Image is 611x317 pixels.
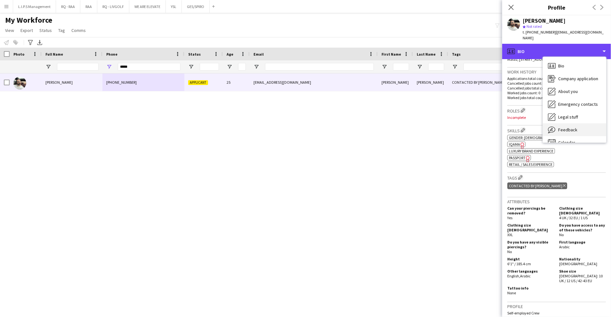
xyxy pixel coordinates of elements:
span: Yes [507,215,512,220]
span: No [507,249,512,254]
span: No [559,232,564,237]
span: Not rated [527,24,542,29]
a: Export [18,26,36,35]
span: | [EMAIL_ADDRESS][DOMAIN_NAME] [523,30,604,40]
h5: Do you have access to any of these vehicles? [559,223,606,232]
div: Bio [502,44,611,59]
div: Company application [543,72,606,85]
app-action-btn: Advanced filters [27,39,34,46]
span: Status [188,52,201,57]
h3: Attributes [507,199,606,205]
div: Emergency contacts [543,98,606,111]
span: Applicant [188,80,208,85]
p: Worked jobs total count: 0 [507,95,606,100]
input: Email Filter Input [265,63,374,71]
div: Feedback [543,123,606,136]
button: Open Filter Menu [452,64,458,70]
h5: First language [559,240,606,244]
div: [EMAIL_ADDRESS][DOMAIN_NAME] [250,73,378,91]
h5: Do you have any visible piercings? [507,240,554,249]
button: Open Filter Menu [188,64,194,70]
app-action-btn: Export XLSX [36,39,44,46]
h3: Profile [507,304,606,309]
span: Gender: [DEMOGRAPHIC_DATA] [509,135,562,140]
span: Bio [558,63,564,69]
span: Luxury brand experience [509,149,553,153]
span: Last Name [417,52,436,57]
span: [DEMOGRAPHIC_DATA]: 10 UK / 12 US / 42-43 EU [559,274,603,283]
h5: Clothing size [DEMOGRAPHIC_DATA] [507,223,554,232]
span: Feedback [558,127,577,133]
h3: Profile [502,3,611,12]
span: [DEMOGRAPHIC_DATA] [559,261,597,266]
div: [PHONE_NUMBER] [102,73,184,91]
p: Cancelled jobs count: 0 [507,81,606,86]
h5: Height [507,257,554,261]
h5: Can your piercings be removed? [507,206,554,215]
span: My Workforce [5,15,52,25]
span: Phone [106,52,117,57]
span: About you [558,89,578,94]
span: Age [227,52,233,57]
input: Age Filter Input [238,63,246,71]
div: CONTACTED BY [PERSON_NAME] [507,182,567,189]
span: English , [507,274,520,278]
h5: Nationality [559,257,606,261]
button: GES/SPIRO [182,0,210,13]
input: First Name Filter Input [393,63,409,71]
button: Open Filter Menu [45,64,51,70]
p: Incomplete [507,115,606,120]
img: hassan hajj ali [13,77,26,89]
input: Full Name Filter Input [57,63,99,71]
a: Status [37,26,54,35]
span: t. [PHONE_NUMBER] [523,30,556,35]
span: None [507,290,516,295]
span: 6'1" / 185.4 cm [507,261,531,266]
span: XXL [507,232,513,237]
span: Emergency contacts [558,101,598,107]
p: Self-employed Crew [507,311,606,315]
h5: Other languages [507,269,554,274]
span: Status [39,27,52,33]
button: RQ - LIVGOLF [97,0,129,13]
span: Email [253,52,264,57]
h5: Clothing size [DEMOGRAPHIC_DATA] [559,206,606,215]
p: Applications total count: 0 [507,76,606,81]
button: RQ - RAA [56,0,80,13]
button: YSL [166,0,182,13]
h3: Tags [507,174,606,181]
span: Photo [13,52,24,57]
div: [PERSON_NAME] [413,73,448,91]
span: Legal stuff [558,114,578,120]
p: Worked jobs count: 0 [507,90,606,95]
h3: Skills [507,127,606,134]
span: Comms [71,27,86,33]
input: Phone Filter Input [118,63,181,71]
button: Open Filter Menu [106,64,112,70]
div: 25 [223,73,250,91]
div: Bio [543,59,606,72]
div: CONTACTED BY [PERSON_NAME] [448,73,591,91]
button: Open Filter Menu [382,64,387,70]
span: Arabic [559,244,570,249]
div: [PERSON_NAME] [378,73,413,91]
a: Tag [56,26,68,35]
span: Tag [58,27,65,33]
span: Company application [558,76,598,81]
span: 4 UK / 32 EU / 1 US [559,215,588,220]
input: Last Name Filter Input [428,63,444,71]
button: L.I.P.S Management [13,0,56,13]
span: IQAMA [509,142,520,147]
div: About you [543,85,606,98]
span: Malaz, [STREET_ADDRESS] [507,57,551,62]
div: Legal stuff [543,111,606,123]
span: Tags [452,52,461,57]
span: [PERSON_NAME] [45,80,73,85]
h3: Roles [507,107,606,114]
span: Retail / Sales experience [509,162,552,167]
span: Full Name [45,52,63,57]
p: Cancelled jobs total count: 0 [507,86,606,90]
div: Calendar [543,136,606,149]
a: Comms [69,26,88,35]
div: [PERSON_NAME] [523,18,566,24]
